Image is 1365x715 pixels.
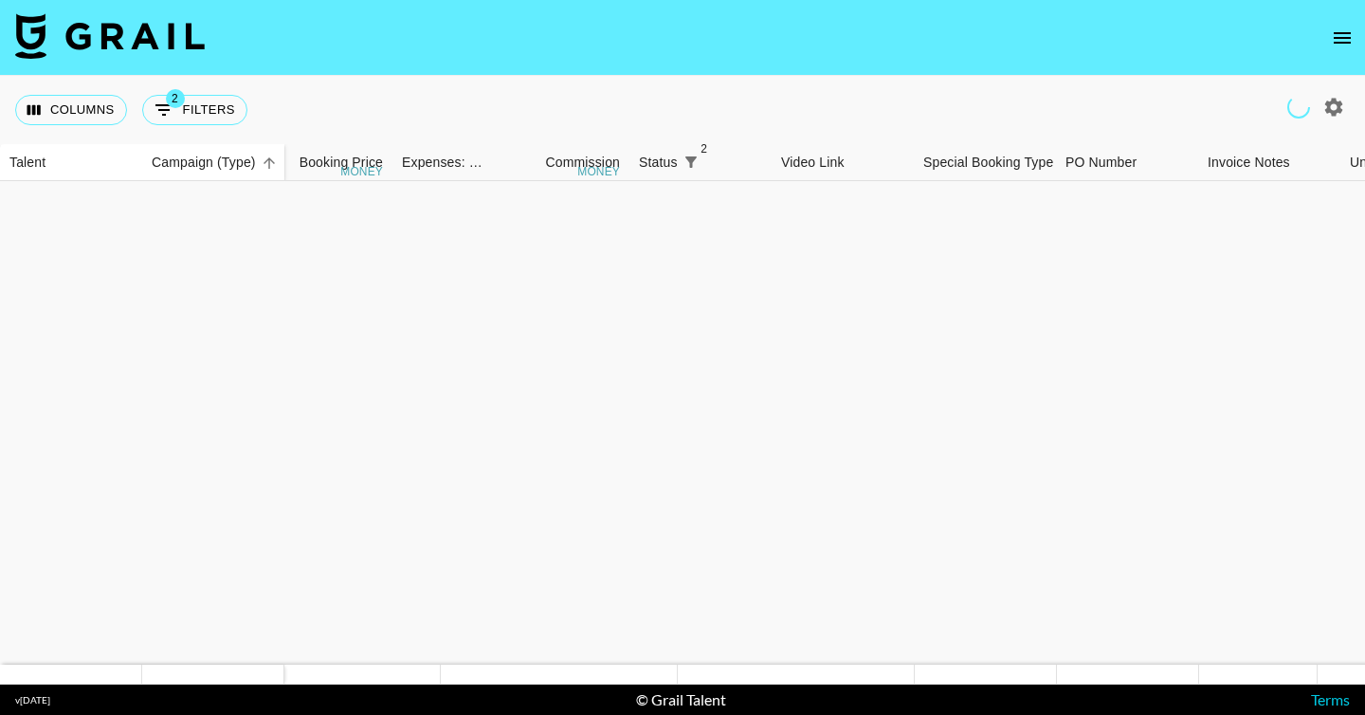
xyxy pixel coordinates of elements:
[545,144,620,181] div: Commission
[9,144,45,181] div: Talent
[1208,144,1290,181] div: Invoice Notes
[340,166,383,177] div: money
[704,149,731,175] button: Sort
[1056,144,1198,181] div: PO Number
[166,89,185,108] span: 2
[695,139,714,158] span: 2
[256,150,282,176] button: Sort
[142,144,284,181] div: Campaign (Type)
[1065,144,1137,181] div: PO Number
[152,144,256,181] div: Campaign (Type)
[639,144,678,181] div: Status
[15,694,50,706] div: v [DATE]
[923,144,1053,181] div: Special Booking Type
[781,144,845,181] div: Video Link
[1287,96,1310,119] span: Refreshing users, clients, talent, campaigns...
[629,144,772,181] div: Status
[142,95,247,125] button: Show filters
[15,95,127,125] button: Select columns
[772,144,914,181] div: Video Link
[914,144,1056,181] div: Special Booking Type
[1198,144,1340,181] div: Invoice Notes
[1311,690,1350,708] a: Terms
[15,13,205,59] img: Grail Talent
[678,149,704,175] div: 2 active filters
[392,144,487,181] div: Expenses: Remove Commission?
[636,690,726,709] div: © Grail Talent
[1323,19,1361,57] button: open drawer
[577,166,620,177] div: money
[300,144,383,181] div: Booking Price
[678,149,704,175] button: Show filters
[402,144,483,181] div: Expenses: Remove Commission?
